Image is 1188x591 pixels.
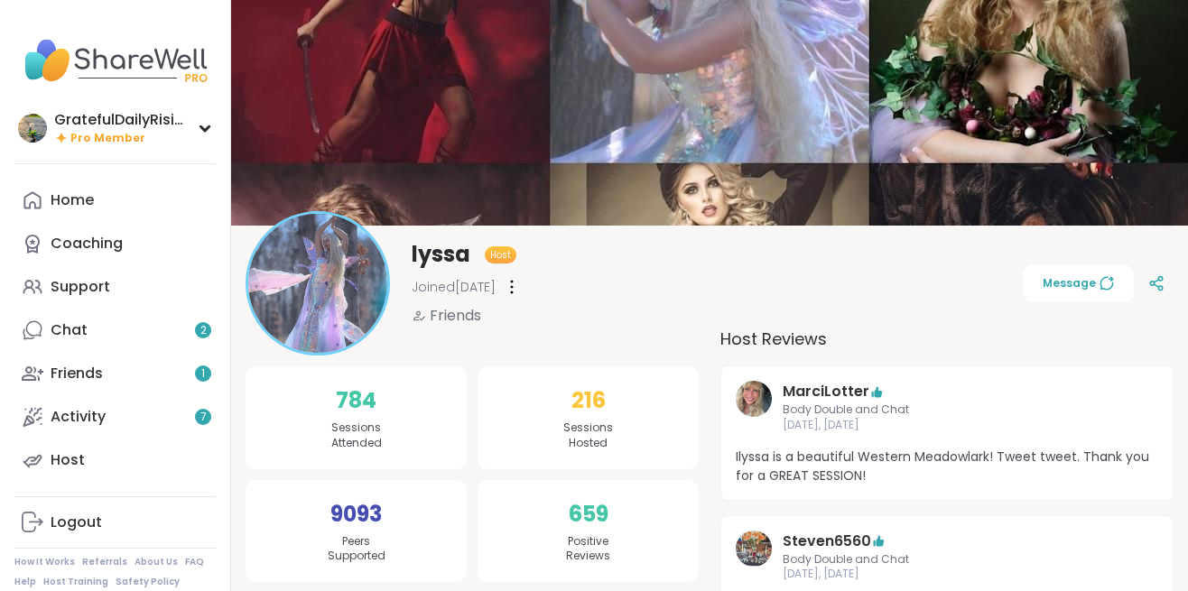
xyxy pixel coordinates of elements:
[783,381,869,402] a: MarciLotter
[14,439,216,482] a: Host
[783,418,1111,433] span: [DATE], [DATE]
[569,498,608,531] span: 659
[14,395,216,439] a: Activity7
[200,410,207,425] span: 7
[783,402,1111,418] span: Body Double and Chat
[328,534,385,565] span: Peers Supported
[736,531,772,583] a: Steven6560
[14,179,216,222] a: Home
[566,534,610,565] span: Positive Reviews
[51,190,94,210] div: Home
[14,352,216,395] a: Friends1
[43,576,108,588] a: Host Training
[14,265,216,309] a: Support
[736,448,1158,485] span: Ilyssa is a beautiful Western Meadowlark! Tweet tweet. Thank you for a GREAT SESSION!
[51,364,103,383] div: Friends
[1043,275,1114,291] span: Message
[783,567,1111,582] span: [DATE], [DATE]
[14,309,216,352] a: Chat2
[412,278,496,296] span: Joined [DATE]
[201,366,205,382] span: 1
[51,234,123,254] div: Coaching
[54,110,190,130] div: GratefulDailyRisingStill
[783,552,1111,568] span: Body Double and Chat
[51,407,106,427] div: Activity
[51,320,88,340] div: Chat
[14,222,216,265] a: Coaching
[14,576,36,588] a: Help
[70,131,145,146] span: Pro Member
[116,576,180,588] a: Safety Policy
[14,501,216,544] a: Logout
[736,381,772,417] img: MarciLotter
[736,531,772,567] img: Steven6560
[51,277,110,297] div: Support
[783,531,871,552] a: Steven6560
[1023,264,1134,302] button: Message
[51,450,85,470] div: Host
[14,29,216,92] img: ShareWell Nav Logo
[571,384,606,417] span: 216
[18,114,47,143] img: GratefulDailyRisingStill
[185,556,204,568] a: FAQ
[330,498,382,531] span: 9093
[51,513,102,532] div: Logout
[336,384,376,417] span: 784
[200,323,207,338] span: 2
[331,420,382,451] span: Sessions Attended
[490,248,511,262] span: Host
[135,556,178,568] a: About Us
[82,556,127,568] a: Referrals
[430,305,481,327] span: Friends
[736,381,772,433] a: MarciLotter
[412,240,470,269] span: lyssa
[14,556,75,568] a: How It Works
[563,420,613,451] span: Sessions Hosted
[248,214,387,353] img: lyssa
